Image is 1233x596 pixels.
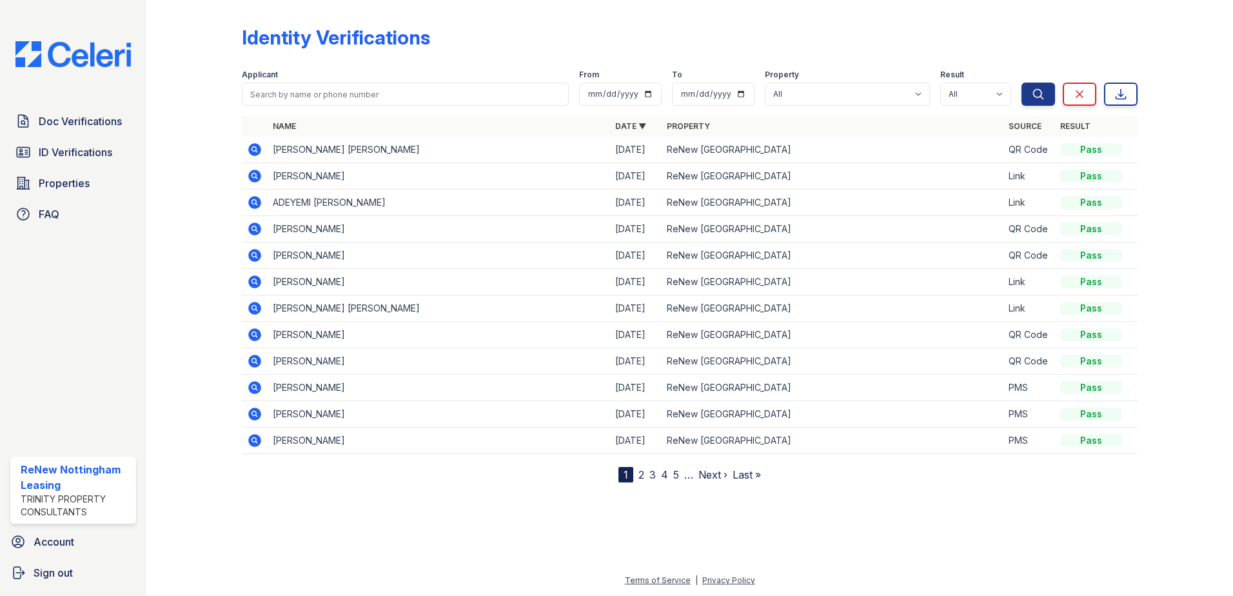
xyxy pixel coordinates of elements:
[610,348,662,375] td: [DATE]
[662,216,1004,243] td: ReNew [GEOGRAPHIC_DATA]
[1009,121,1041,131] a: Source
[610,190,662,216] td: [DATE]
[667,121,710,131] a: Property
[268,428,610,454] td: [PERSON_NAME]
[695,575,698,585] div: |
[10,108,136,134] a: Doc Verifications
[39,144,112,160] span: ID Verifications
[662,243,1004,269] td: ReNew [GEOGRAPHIC_DATA]
[39,206,59,222] span: FAQ
[684,467,693,482] span: …
[673,468,679,481] a: 5
[662,322,1004,348] td: ReNew [GEOGRAPHIC_DATA]
[268,190,610,216] td: ADEYEMI [PERSON_NAME]
[661,468,668,481] a: 4
[268,295,610,322] td: [PERSON_NAME] [PERSON_NAME]
[268,322,610,348] td: [PERSON_NAME]
[649,468,656,481] a: 3
[662,190,1004,216] td: ReNew [GEOGRAPHIC_DATA]
[1003,190,1055,216] td: Link
[1003,243,1055,269] td: QR Code
[1060,408,1122,421] div: Pass
[610,137,662,163] td: [DATE]
[21,462,131,493] div: ReNew Nottingham Leasing
[702,575,755,585] a: Privacy Policy
[610,295,662,322] td: [DATE]
[662,295,1004,322] td: ReNew [GEOGRAPHIC_DATA]
[1060,143,1122,156] div: Pass
[21,493,131,519] div: Trinity Property Consultants
[268,348,610,375] td: [PERSON_NAME]
[1003,428,1055,454] td: PMS
[242,83,569,106] input: Search by name or phone number
[10,170,136,196] a: Properties
[39,175,90,191] span: Properties
[1060,170,1122,183] div: Pass
[1003,295,1055,322] td: Link
[610,375,662,401] td: [DATE]
[39,114,122,129] span: Doc Verifications
[610,163,662,190] td: [DATE]
[5,41,141,67] img: CE_Logo_Blue-a8612792a0a2168367f1c8372b55b34899dd931a85d93a1a3d3e32e68fde9ad4.png
[10,139,136,165] a: ID Verifications
[1003,216,1055,243] td: QR Code
[268,137,610,163] td: [PERSON_NAME] [PERSON_NAME]
[1003,269,1055,295] td: Link
[268,375,610,401] td: [PERSON_NAME]
[662,401,1004,428] td: ReNew [GEOGRAPHIC_DATA]
[273,121,296,131] a: Name
[610,269,662,295] td: [DATE]
[662,428,1004,454] td: ReNew [GEOGRAPHIC_DATA]
[579,70,599,80] label: From
[1060,223,1122,235] div: Pass
[5,560,141,586] a: Sign out
[733,468,761,481] a: Last »
[1060,121,1090,131] a: Result
[610,243,662,269] td: [DATE]
[268,216,610,243] td: [PERSON_NAME]
[698,468,727,481] a: Next ›
[662,348,1004,375] td: ReNew [GEOGRAPHIC_DATA]
[662,137,1004,163] td: ReNew [GEOGRAPHIC_DATA]
[268,401,610,428] td: [PERSON_NAME]
[1060,355,1122,368] div: Pass
[1060,328,1122,341] div: Pass
[1060,196,1122,209] div: Pass
[268,269,610,295] td: [PERSON_NAME]
[268,243,610,269] td: [PERSON_NAME]
[610,428,662,454] td: [DATE]
[638,468,644,481] a: 2
[268,163,610,190] td: [PERSON_NAME]
[765,70,799,80] label: Property
[1060,249,1122,262] div: Pass
[10,201,136,227] a: FAQ
[34,565,73,581] span: Sign out
[610,322,662,348] td: [DATE]
[34,534,74,550] span: Account
[1060,302,1122,315] div: Pass
[1060,434,1122,447] div: Pass
[1003,375,1055,401] td: PMS
[1003,163,1055,190] td: Link
[1060,381,1122,394] div: Pass
[242,70,278,80] label: Applicant
[1003,322,1055,348] td: QR Code
[662,269,1004,295] td: ReNew [GEOGRAPHIC_DATA]
[618,467,633,482] div: 1
[940,70,964,80] label: Result
[662,375,1004,401] td: ReNew [GEOGRAPHIC_DATA]
[5,529,141,555] a: Account
[625,575,691,585] a: Terms of Service
[1003,137,1055,163] td: QR Code
[1060,275,1122,288] div: Pass
[610,401,662,428] td: [DATE]
[1003,401,1055,428] td: PMS
[610,216,662,243] td: [DATE]
[242,26,430,49] div: Identity Verifications
[1003,348,1055,375] td: QR Code
[672,70,682,80] label: To
[662,163,1004,190] td: ReNew [GEOGRAPHIC_DATA]
[615,121,646,131] a: Date ▼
